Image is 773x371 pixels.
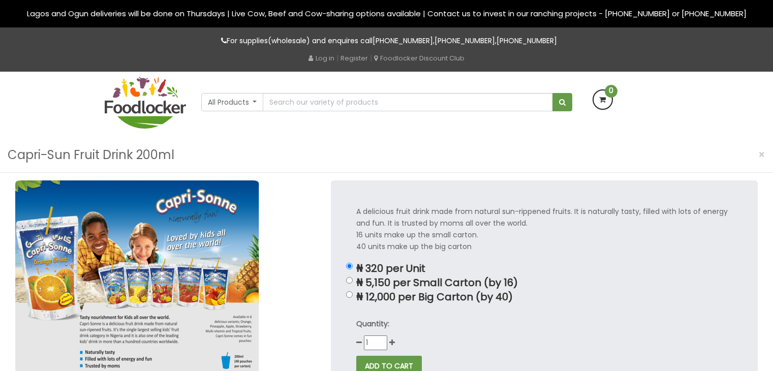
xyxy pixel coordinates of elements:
[373,36,433,46] a: [PHONE_NUMBER]
[356,206,732,253] p: A delicious fruit drink made from natural sun-rippened fruits. It is naturally tasty, filled with...
[753,144,770,165] button: Close
[201,93,264,111] button: All Products
[346,291,353,298] input: ₦ 12,000 per Big Carton (by 40)
[27,8,747,19] span: Lagos and Ogun deliveries will be done on Thursdays | Live Cow, Beef and Cow-sharing options avai...
[263,93,552,111] input: Search our variety of products
[105,77,186,129] img: FoodLocker
[497,36,557,46] a: [PHONE_NUMBER]
[356,277,732,289] p: ₦ 5,150 per Small Carton (by 16)
[8,145,174,165] h3: Capri-Sun Fruit Drink 200ml
[336,53,338,63] span: |
[356,319,389,329] strong: Quantity:
[105,35,669,47] p: For supplies(wholesale) and enquires call , ,
[346,277,353,284] input: ₦ 5,150 per Small Carton (by 16)
[308,53,334,63] a: Log in
[356,291,732,303] p: ₦ 12,000 per Big Carton (by 40)
[356,263,732,274] p: ₦ 320 per Unit
[710,307,773,356] iframe: chat widget
[374,53,465,63] a: Foodlocker Discount Club
[758,147,765,162] span: ×
[435,36,495,46] a: [PHONE_NUMBER]
[370,53,372,63] span: |
[346,263,353,269] input: ₦ 320 per Unit
[341,53,368,63] a: Register
[605,85,617,98] span: 0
